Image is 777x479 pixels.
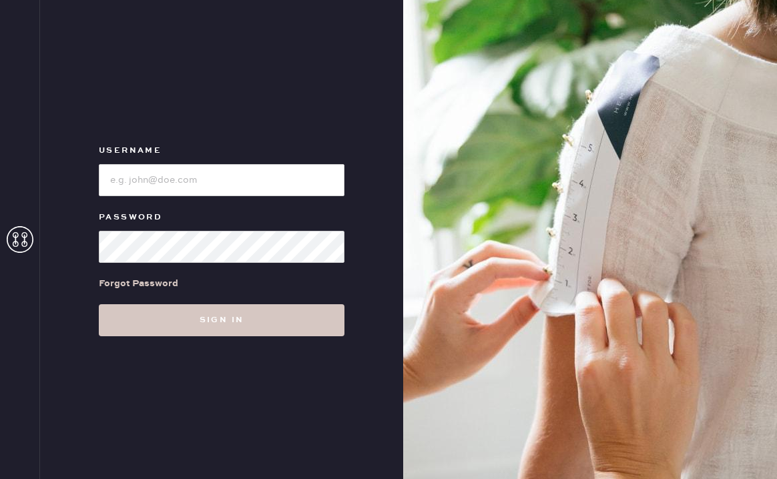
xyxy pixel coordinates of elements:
[99,276,178,291] div: Forgot Password
[99,263,178,304] a: Forgot Password
[99,143,344,159] label: Username
[99,304,344,336] button: Sign in
[99,209,344,225] label: Password
[99,164,344,196] input: e.g. john@doe.com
